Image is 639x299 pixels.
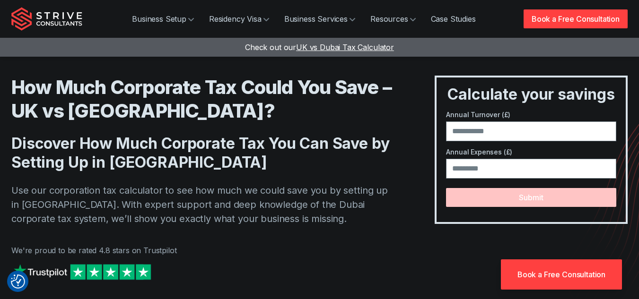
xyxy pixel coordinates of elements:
a: Business Services [277,9,363,28]
a: Book a Free Consultation [501,259,622,290]
a: Business Setup [124,9,201,28]
img: Strive on Trustpilot [11,262,153,282]
h2: Discover How Much Corporate Tax You Can Save by Setting Up in [GEOGRAPHIC_DATA] [11,134,397,172]
img: Revisit consent button [11,274,25,289]
button: Submit [446,188,616,207]
a: Book a Free Consultation [524,9,628,28]
a: Case Studies [423,9,483,28]
p: We're proud to be rated 4.8 stars on Trustpilot [11,245,397,256]
a: Residency Visa [201,9,277,28]
a: Resources [363,9,423,28]
button: Consent Preferences [11,274,25,289]
img: Strive Consultants [11,7,82,31]
span: UK vs Dubai Tax Calculator [296,43,394,52]
h1: How Much Corporate Tax Could You Save – UK vs [GEOGRAPHIC_DATA]? [11,76,397,123]
label: Annual Turnover (£) [446,110,616,120]
h3: Calculate your savings [440,85,622,104]
a: Check out ourUK vs Dubai Tax Calculator [245,43,394,52]
p: Use our corporation tax calculator to see how much we could save you by setting up in [GEOGRAPHIC... [11,183,397,226]
label: Annual Expenses (£) [446,147,616,157]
